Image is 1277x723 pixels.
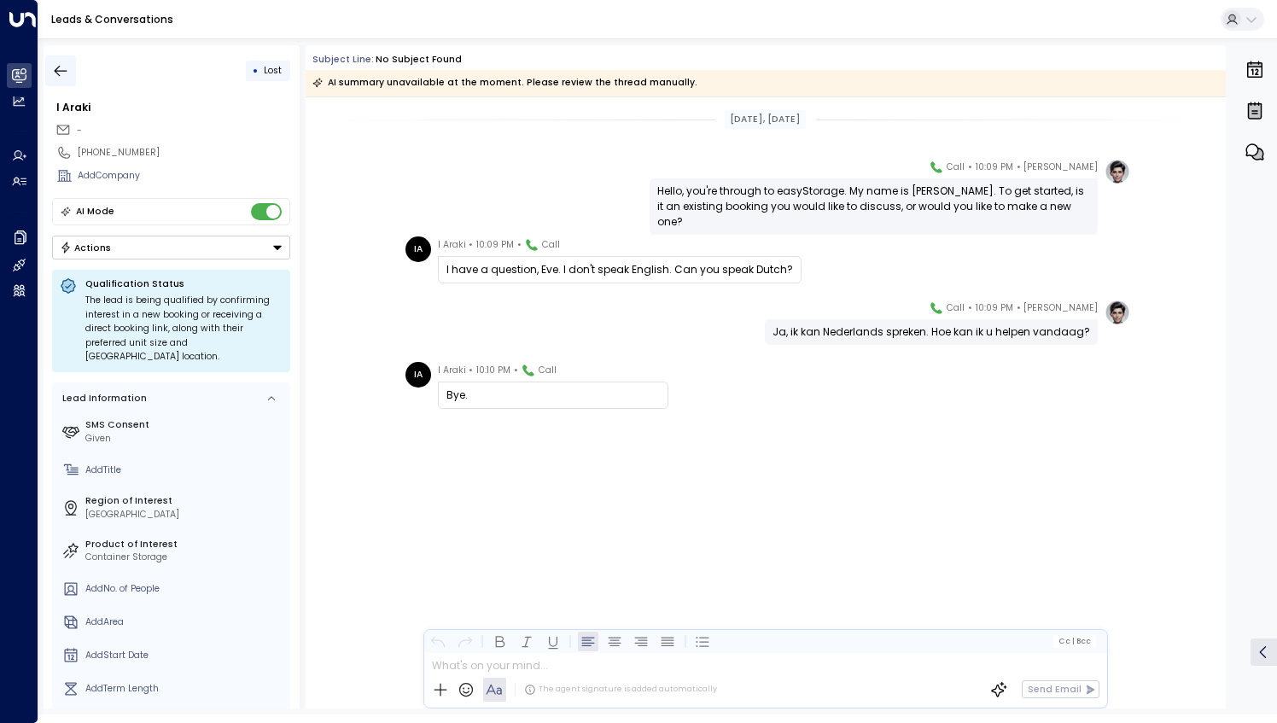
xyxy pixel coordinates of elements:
label: SMS Consent [85,418,285,432]
span: 10:10 PM [476,362,510,379]
span: Call [947,159,965,176]
button: Undo [428,631,448,651]
div: No subject found [376,53,462,67]
span: Call [947,300,965,317]
span: • [469,362,473,379]
span: [PERSON_NAME] [1023,159,1098,176]
div: The lead is being qualified by confirming interest in a new booking or receiving a direct booking... [85,294,283,364]
span: • [1017,159,1021,176]
span: Subject Line: [312,53,374,66]
div: IA [405,236,431,262]
div: AddTerm Length [85,682,285,696]
div: Container Storage [85,551,285,564]
div: Lead Information [58,392,147,405]
div: IA [405,362,431,388]
div: AI summary unavailable at the moment. Please review the thread manually. [312,74,697,91]
div: I have a question, Eve. I don't speak English. Can you speak Dutch? [446,262,793,277]
span: 10:09 PM [976,159,1013,176]
div: Ja, ik kan Nederlands spreken. Hoe kan ik u helpen vandaag? [773,324,1090,340]
div: Button group with a nested menu [52,236,290,259]
div: AI Mode [76,203,114,220]
span: • [469,236,473,254]
span: • [517,236,522,254]
span: Lost [264,64,282,77]
span: • [968,300,972,317]
img: profile-logo.png [1105,300,1130,325]
button: Actions [52,236,290,259]
span: 10:09 PM [476,236,514,254]
label: Region of Interest [85,494,285,508]
div: Given [85,432,285,446]
div: AddCompany [78,169,290,183]
span: I Araki [438,362,466,379]
div: [GEOGRAPHIC_DATA] [85,508,285,522]
span: • [514,362,518,379]
div: AddNo. of People [85,582,285,596]
span: • [1017,300,1021,317]
p: Qualification Status [85,277,283,290]
div: Bye. [446,388,660,403]
div: [PHONE_NUMBER] [78,146,290,160]
div: AddStart Date [85,649,285,662]
div: The agent signature is added automatically [524,684,717,696]
span: Cc Bcc [1058,637,1091,645]
div: AddTitle [85,464,285,477]
span: Call [539,362,557,379]
div: [DATE], [DATE] [725,110,806,129]
div: Hello, you're through to easyStorage. My name is [PERSON_NAME]. To get started, is it an existing... [657,184,1090,230]
div: Actions [60,242,112,254]
span: I Araki [438,236,466,254]
span: - [77,124,82,137]
label: Product of Interest [85,538,285,551]
span: • [968,159,972,176]
span: Call [542,236,560,254]
a: Leads & Conversations [51,12,173,26]
button: Cc|Bcc [1053,635,1096,647]
div: I Araki [56,100,290,115]
span: 10:09 PM [976,300,1013,317]
img: profile-logo.png [1105,159,1130,184]
div: • [253,59,259,82]
span: | [1071,637,1074,645]
div: AddArea [85,615,285,629]
span: [PERSON_NAME] [1023,300,1098,317]
button: Redo [454,631,475,651]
